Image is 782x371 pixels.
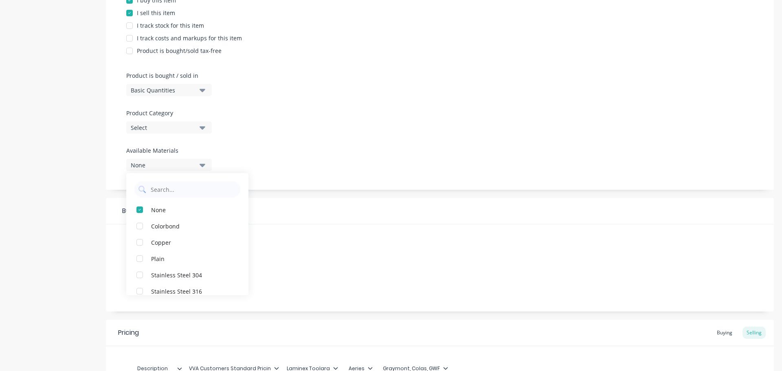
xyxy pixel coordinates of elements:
div: Colorbond [151,222,233,230]
div: Pricing [118,328,139,338]
div: I track costs and markups for this item [137,34,242,42]
div: None [131,161,196,169]
div: Selling [742,327,766,339]
div: Copper [151,238,233,246]
div: Basic Quantities [131,86,196,94]
div: Select [131,123,196,132]
div: I sell this item [137,9,175,17]
div: Product is bought/sold tax-free [137,46,222,55]
label: Product Category [126,109,208,117]
div: I track stock for this item [137,21,204,30]
div: Buying [713,327,736,339]
div: Stainless Steel 316 [151,287,233,295]
div: Stainless Steel 304 [151,270,233,279]
button: None [126,159,212,171]
button: Basic Quantities [126,84,212,96]
label: Available Materials [126,146,212,155]
div: Buying [106,198,774,224]
button: Select [126,121,212,134]
div: None [151,205,233,214]
label: Product is bought / sold in [126,71,208,80]
div: Plain [151,254,233,263]
input: Search... [150,181,236,198]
